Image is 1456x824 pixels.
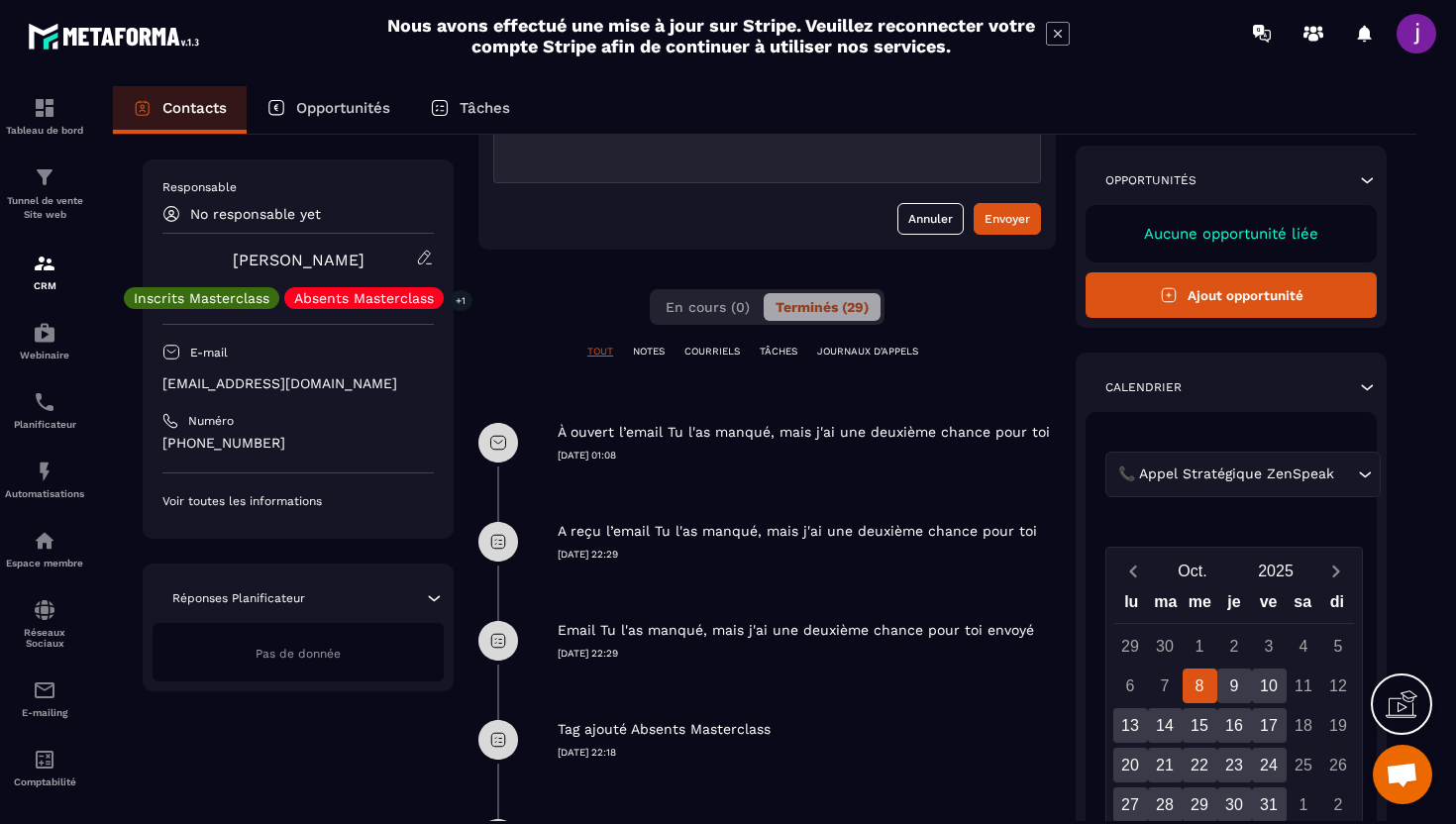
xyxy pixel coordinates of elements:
p: Tableau de bord [5,125,84,136]
p: [DATE] 01:08 [558,449,1056,463]
div: 14 [1148,708,1183,743]
div: 10 [1252,669,1287,703]
p: Voir toutes les informations [162,493,434,509]
div: 16 [1217,708,1252,743]
div: Envoyer [985,209,1030,229]
p: +1 [449,290,472,311]
div: 7 [1148,669,1183,703]
a: [PERSON_NAME] [233,251,364,269]
p: Contacts [162,99,227,117]
div: Ouvrir le chat [1373,745,1432,804]
div: 28 [1148,787,1183,822]
div: 27 [1113,787,1148,822]
div: 23 [1217,748,1252,782]
p: JOURNAUX D'APPELS [817,345,918,359]
div: 29 [1183,787,1217,822]
p: Comptabilité [5,776,84,787]
div: 19 [1321,708,1356,743]
a: automationsautomationsAutomatisations [5,445,84,514]
button: Open years overlay [1234,554,1317,588]
button: Envoyer [974,203,1041,235]
a: accountantaccountantComptabilité [5,733,84,802]
img: scheduler [33,390,56,414]
div: Calendar wrapper [1114,588,1354,822]
p: Aucune opportunité liée [1105,225,1357,243]
p: Réponses Planificateur [172,590,305,606]
img: automations [33,529,56,553]
p: E-mail [190,345,228,360]
div: 11 [1287,669,1321,703]
p: CRM [5,280,84,291]
img: automations [33,321,56,345]
p: E-mailing [5,707,84,718]
div: 9 [1217,669,1252,703]
p: Tunnel de vente Site web [5,194,84,222]
p: NOTES [633,345,665,359]
div: 13 [1113,708,1148,743]
a: Contacts [113,86,247,134]
div: ve [1251,588,1286,623]
div: 22 [1183,748,1217,782]
p: [PHONE_NUMBER] [162,434,434,453]
img: email [33,678,56,702]
span: Pas de donnée [256,647,341,661]
p: Tag ajouté Absents Masterclass [558,720,771,739]
p: Calendrier [1105,379,1182,395]
p: [DATE] 22:18 [558,746,1056,760]
p: Opportunités [1105,172,1196,188]
img: automations [33,460,56,483]
div: 18 [1287,708,1321,743]
input: Search for option [1338,463,1353,485]
span: En cours (0) [666,299,750,315]
div: 20 [1113,748,1148,782]
p: COURRIELS [684,345,740,359]
p: Inscrits Masterclass [134,291,269,305]
p: Webinaire [5,350,84,360]
button: Ajout opportunité [1086,272,1377,318]
p: Responsable [162,179,434,195]
button: Annuler [897,203,964,235]
div: 24 [1252,748,1287,782]
div: 2 [1217,629,1252,664]
div: Search for option [1105,452,1381,497]
span: Terminés (29) [776,299,869,315]
a: Tâches [410,86,530,134]
h2: Nous avons effectué une mise à jour sur Stripe. Veuillez reconnecter votre compte Stripe afin de ... [386,15,1036,56]
div: 1 [1287,787,1321,822]
div: sa [1286,588,1320,623]
img: formation [33,252,56,275]
p: [EMAIL_ADDRESS][DOMAIN_NAME] [162,374,434,393]
div: 31 [1252,787,1287,822]
div: 30 [1148,629,1183,664]
button: En cours (0) [654,293,762,321]
div: 2 [1321,787,1356,822]
div: di [1319,588,1354,623]
div: 15 [1183,708,1217,743]
span: 📞 Appel Stratégique ZenSpeak [1113,463,1338,485]
a: formationformationCRM [5,237,84,306]
a: automationsautomationsEspace membre [5,514,84,583]
a: schedulerschedulerPlanificateur [5,375,84,445]
a: formationformationTableau de bord [5,81,84,151]
a: formationformationTunnel de vente Site web [5,151,84,237]
div: 3 [1252,629,1287,664]
img: social-network [33,598,56,622]
div: 1 [1183,629,1217,664]
div: je [1217,588,1252,623]
p: Absents Masterclass [294,291,434,305]
button: Terminés (29) [764,293,881,321]
div: 8 [1183,669,1217,703]
div: 26 [1321,748,1356,782]
div: 6 [1113,669,1148,703]
button: Previous month [1114,558,1151,584]
p: Opportunités [296,99,390,117]
p: Planificateur [5,419,84,430]
button: Open months overlay [1151,554,1234,588]
div: ma [1149,588,1184,623]
p: Réseaux Sociaux [5,627,84,649]
div: 17 [1252,708,1287,743]
a: social-networksocial-networkRéseaux Sociaux [5,583,84,664]
img: accountant [33,748,56,772]
img: logo [28,18,206,54]
p: [DATE] 22:29 [558,647,1056,661]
